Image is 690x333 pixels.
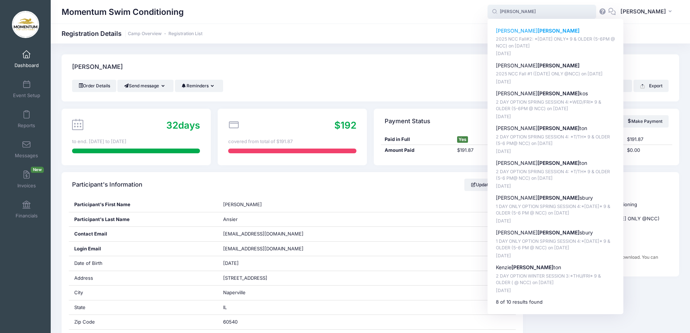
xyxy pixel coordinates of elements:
button: Reminders [175,80,223,92]
button: [PERSON_NAME] [616,4,679,20]
h4: Payment Status [385,111,430,132]
div: Address [69,271,218,286]
strong: [PERSON_NAME] [538,62,580,68]
span: New [31,167,44,173]
div: to end. [DATE] to [DATE] [72,138,200,145]
a: Camp Overview [128,31,162,37]
div: 8 of 10 results found [496,299,615,306]
p: [DATE] [496,253,615,259]
span: Messages [15,153,38,159]
strong: [PERSON_NAME] [538,125,580,131]
h4: Participant's Information [72,175,142,195]
span: [PERSON_NAME] [620,8,666,16]
div: Contact Email [69,227,218,241]
div: Date of Birth [69,256,218,271]
p: 2 DAY OPTION SPRING SESSION 4: *T/TH* 9 & OLDER (5-6 PM@ NCC) on [DATE] [496,134,615,147]
p: [DATE] [496,79,615,86]
span: [STREET_ADDRESS] [223,275,267,281]
span: Event Setup [13,92,40,99]
a: Financials [9,197,44,222]
p: 2 DAY OPTION WINTER SESSION 3:*THU/FRI* 9 & OLDER ( @ NCC) on [DATE] [496,273,615,286]
h4: [PERSON_NAME] [72,57,123,78]
a: Messages [9,137,44,162]
strong: [PERSON_NAME] [538,229,580,236]
div: days [166,118,200,132]
a: Dashboard [9,46,44,72]
span: [DATE] [223,260,239,266]
input: Search by First Name, Last Name, or Email... [488,5,596,19]
p: [DATE] [496,113,615,120]
div: State [69,300,218,315]
strong: [PERSON_NAME] [538,28,580,34]
span: Financials [16,213,38,219]
p: 2025 NCC Fall#2: *[DATE] ONLY* 9 & OLDER (5-6PM @ NCC) on [DATE] [496,36,615,49]
p: [PERSON_NAME] sbury [496,194,615,202]
p: [DATE] [496,218,615,225]
span: 32 [166,120,178,131]
button: Export [633,80,669,92]
p: [DATE] [496,50,615,57]
h1: Registration Details [62,30,202,37]
span: [EMAIL_ADDRESS][DOMAIN_NAME] [223,231,304,237]
a: Order Details [72,80,116,92]
div: $191.87 [624,136,672,143]
span: $192 [334,120,356,131]
p: 2 DAY OPTION SPRING SESSION 4:*WED/FRI* 9 & OLDER (5-6PM @ NCC) on [DATE] [496,99,615,112]
p: [DATE] [496,183,615,190]
span: 60540 [223,319,238,325]
p: [PERSON_NAME] ton [496,159,615,167]
span: IL [223,304,227,310]
span: Reports [18,122,35,129]
a: Update Details [464,179,513,191]
div: City [69,286,218,300]
a: Event Setup [9,76,44,102]
p: [PERSON_NAME] sbury [496,229,615,237]
div: Login Email [69,242,218,256]
p: Kenzie ton [496,264,615,271]
a: Make Payment [620,115,669,128]
div: $0.00 [624,147,672,154]
p: [DATE] [496,287,615,294]
a: Registration List [168,31,202,37]
span: [EMAIL_ADDRESS][DOMAIN_NAME] [223,245,314,253]
p: [PERSON_NAME] [496,27,615,35]
p: [PERSON_NAME] [496,62,615,70]
span: Naperville [223,290,246,295]
p: 2 DAY OPTION SPRING SESSION 4: *T/TH* 9 & OLDER (5-6 PM@ NCC) on [DATE] [496,168,615,182]
span: Dashboard [14,62,39,68]
p: [PERSON_NAME] ton [496,125,615,132]
h1: Momentum Swim Conditioning [62,4,184,20]
div: Paid in Full [381,136,454,143]
div: Participant's Last Name [69,212,218,227]
span: Ansier [223,216,238,222]
button: Send message [117,80,173,92]
strong: [PERSON_NAME] [538,90,580,96]
strong: [PERSON_NAME] [511,264,553,270]
p: [PERSON_NAME] kos [496,90,615,97]
p: 1 DAY ONLY OPTION SPRING SESSION 4:*[DATE]* 9 & OLDER (5-6 PM @ NCC) on [DATE] [496,203,615,217]
a: InvoicesNew [9,167,44,192]
a: Reports [9,107,44,132]
p: 1 DAY ONLY OPTION SPRING SESSION 4:*[DATE]* 9 & OLDER (5-6 PM @ NCC) on [DATE] [496,238,615,251]
div: Amount Paid [381,147,454,154]
div: $191.87 [454,147,527,154]
div: covered from total of $191.87 [228,138,356,145]
span: Invoices [17,183,36,189]
div: Participant's First Name [69,197,218,212]
span: Yes [457,136,468,143]
p: 2025 NCC Fall #1 ([DATE] ONLY @NCC) on [DATE] [496,71,615,78]
strong: [PERSON_NAME] [538,195,580,201]
p: [DATE] [496,148,615,155]
strong: [PERSON_NAME] [538,160,580,166]
img: Momentum Swim Conditioning [12,11,39,38]
div: Zip Code [69,315,218,329]
span: [PERSON_NAME] [223,201,262,207]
